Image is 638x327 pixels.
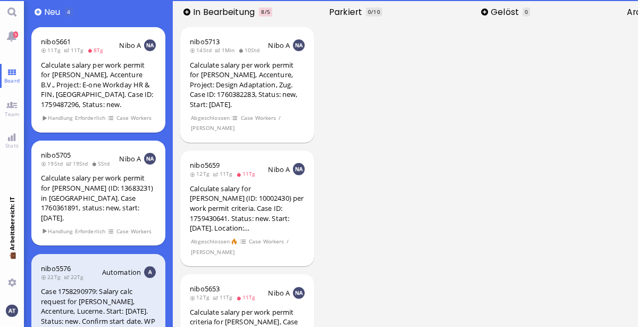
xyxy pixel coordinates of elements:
a: nibo5659 [190,160,220,170]
button: Hinzufügen [183,9,190,15]
img: Aut [144,266,156,278]
img: NA [144,153,156,165]
span: 11Tg [213,293,236,301]
span: 11Tg [213,170,236,177]
span: 1Min [215,46,238,54]
span: 10Std [238,46,263,54]
span: 8Tg [87,46,107,54]
span: Handlung Erforderlich [42,113,106,122]
span: 22Tg [64,273,87,281]
span: Case Workers [116,227,152,236]
button: Hinzufügen [35,9,41,15]
span: Stats [3,142,21,149]
span: 0 [525,8,528,15]
span: 💼 Arbeitsbereich: IT [8,250,16,274]
span: 19Std [66,160,91,167]
span: 12Tg [190,293,213,301]
span: Nibo A [119,40,141,50]
span: Neu [44,6,64,18]
span: 19Std [41,160,66,167]
span: /5 [265,8,270,15]
span: 4 [67,8,70,15]
div: Calculate salary per work permit for [PERSON_NAME], Accenture B.V., Project: E-one Workday HR & F... [41,60,156,110]
span: Abgeschlossen [191,113,230,122]
span: 11Tg [64,46,87,54]
span: Nibo A [268,40,290,50]
span: Case Workers [248,237,284,246]
span: 12Tg [190,170,213,177]
span: 11Tg [236,170,259,177]
img: Du [6,305,18,316]
span: In Bearbeitung [193,6,258,18]
span: In Bearbeitung ist überladen [259,7,272,17]
span: 0 [368,8,371,15]
span: 5Std [91,160,113,167]
div: Calculate salary for [PERSON_NAME] (ID: 10002430) per work permit criteria. Case ID: 1759430641. ... [190,184,305,233]
span: Board [2,77,22,84]
span: / [278,113,281,122]
span: Gelöst [491,6,522,18]
span: /10 [371,8,380,15]
span: Parkiert [329,6,366,18]
span: Automation [102,267,141,277]
span: 22Tg [41,273,64,281]
span: 9 [13,31,18,38]
div: Calculate salary per work permit for [PERSON_NAME], Accenture, Project: Design Adaptation, Zug. C... [190,60,305,110]
span: Team [2,110,22,118]
a: nibo5661 [41,37,71,46]
a: nibo5576 [41,264,71,273]
span: / [286,237,289,246]
img: NA [293,287,305,299]
span: Abgeschlossen [191,237,230,246]
span: [PERSON_NAME] [191,248,235,257]
span: Case Workers [116,113,152,122]
span: Nibo A [268,165,290,174]
a: nibo5653 [190,284,220,293]
span: Case Workers [240,113,276,122]
button: Hinzufügen [481,9,488,15]
span: [PERSON_NAME] [191,124,235,133]
a: nibo5705 [41,150,71,160]
img: NA [144,39,156,51]
img: NA [293,163,305,175]
span: 11Tg [41,46,64,54]
a: nibo5713 [190,37,220,46]
span: 8 [261,8,264,15]
img: NA [293,39,305,51]
div: Calculate salary per work permit for [PERSON_NAME] (ID: 13683231) in [GEOGRAPHIC_DATA]. Case 1760... [41,173,156,223]
span: Nibo A [119,154,141,163]
span: Handlung Erforderlich [42,227,106,236]
span: Nibo A [268,288,290,298]
span: 11Tg [236,293,259,301]
span: 14Std [190,46,215,54]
